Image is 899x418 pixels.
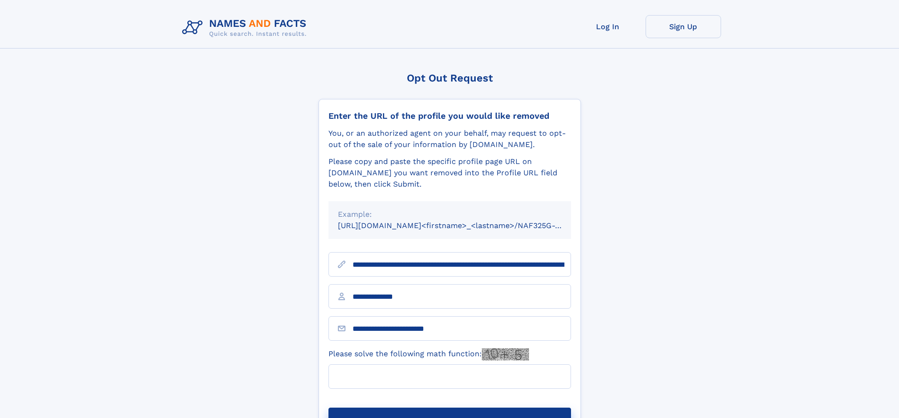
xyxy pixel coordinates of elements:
div: You, or an authorized agent on your behalf, may request to opt-out of the sale of your informatio... [328,128,571,150]
a: Log In [570,15,646,38]
div: Please copy and paste the specific profile page URL on [DOMAIN_NAME] you want removed into the Pr... [328,156,571,190]
div: Enter the URL of the profile you would like removed [328,111,571,121]
small: [URL][DOMAIN_NAME]<firstname>_<lastname>/NAF325G-xxxxxxxx [338,221,589,230]
div: Opt Out Request [319,72,581,84]
div: Example: [338,209,562,220]
label: Please solve the following math function: [328,348,529,361]
a: Sign Up [646,15,721,38]
img: Logo Names and Facts [178,15,314,41]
